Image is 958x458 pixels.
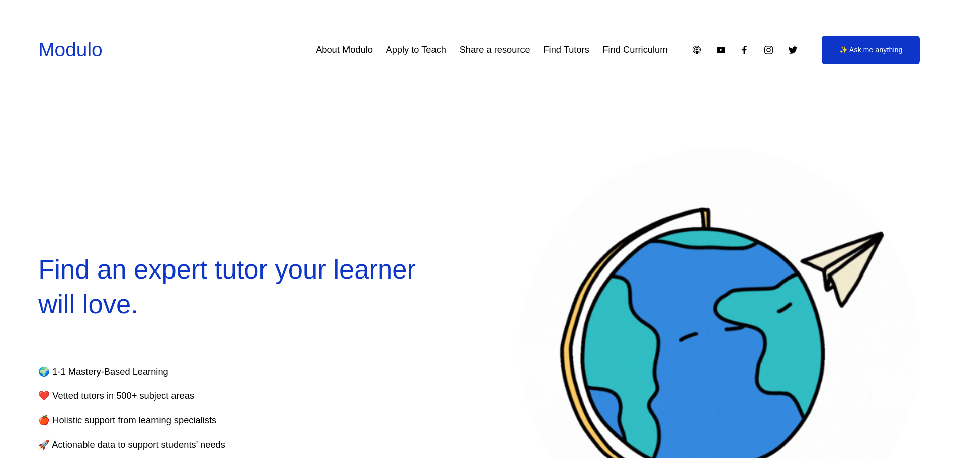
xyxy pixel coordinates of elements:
a: Instagram [763,45,774,55]
a: Twitter [788,45,798,55]
a: Apply to Teach [386,41,446,59]
p: 🍎 Holistic support from learning specialists [38,412,402,429]
a: Share a resource [460,41,530,59]
a: Modulo [38,39,102,60]
a: About Modulo [316,41,373,59]
a: Facebook [739,45,750,55]
a: Find Curriculum [602,41,667,59]
a: Find Tutors [543,41,589,59]
p: 🚀 Actionable data to support students’ needs [38,437,402,453]
p: ❤️ Vetted tutors in 500+ subject areas [38,388,402,404]
p: 🌍 1-1 Mastery-Based Learning [38,363,402,380]
h2: Find an expert tutor your learner will love. [38,252,439,322]
a: ✨ Ask me anything [822,36,920,64]
a: YouTube [716,45,726,55]
a: Apple Podcasts [691,45,702,55]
